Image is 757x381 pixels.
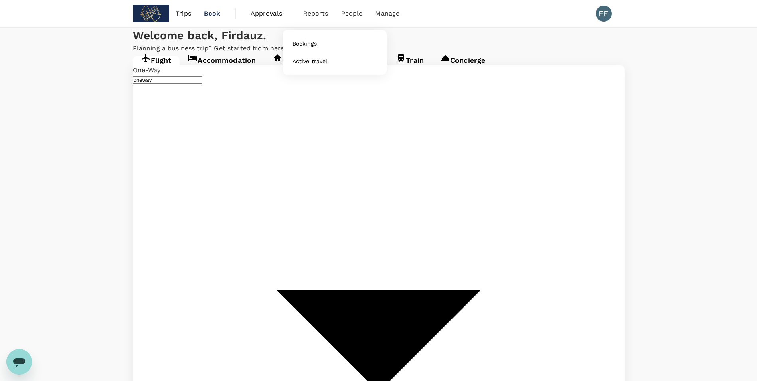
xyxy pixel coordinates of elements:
a: Accommodation [180,56,264,70]
a: Active travel [288,52,382,70]
div: Welcome back , Firdauz . [133,28,625,44]
a: Bookings [288,35,382,52]
span: Reports [303,9,328,18]
a: Flight [133,56,180,70]
span: Bookings [293,40,317,48]
img: Subdimension Pte Ltd [133,5,170,22]
p: Planning a business trip? Get started from here. [133,44,625,53]
a: Long stay [264,56,325,70]
a: Train [388,56,432,70]
iframe: Button to launch messaging window [6,349,32,375]
span: Trips [176,9,191,18]
span: People [341,9,363,18]
span: Manage [375,9,399,18]
div: FF [596,6,612,22]
span: Book [204,9,221,18]
span: Active travel [293,57,328,65]
div: One-Way [133,65,625,75]
a: Concierge [432,56,494,70]
span: Approvals [251,9,291,18]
